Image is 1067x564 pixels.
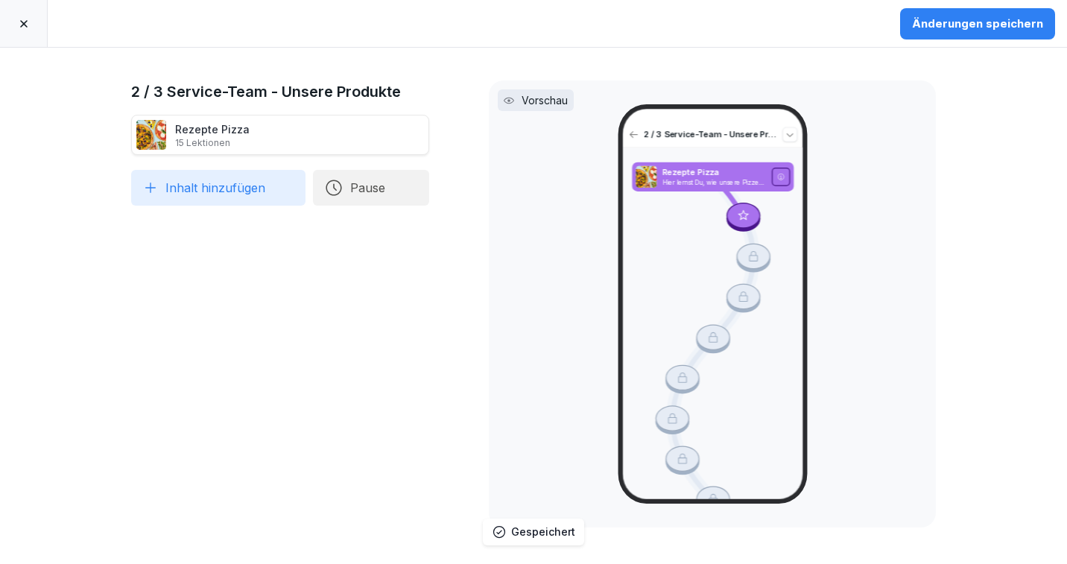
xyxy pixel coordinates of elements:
[313,170,429,206] button: Pause
[175,137,250,149] p: 15 Lektionen
[131,170,305,206] button: Inhalt hinzufügen
[643,129,777,141] p: 2 / 3 Service-Team - Unsere Produkte
[522,92,568,108] p: Vorschau
[912,16,1043,32] div: Änderungen speichern
[131,80,429,103] h1: 2 / 3 Service-Team - Unsere Produkte
[662,179,766,187] p: Hier lernst Du, wie unsere Pizzen richtig zubereitet werden.
[175,121,250,149] div: Rezepte Pizza
[131,115,429,155] div: Rezepte Pizza15 Lektionen
[511,525,575,539] div: Gespeichert
[900,8,1055,39] button: Änderungen speichern
[136,120,166,150] img: tz25f0fmpb70tuguuhxz5i1d.png
[635,166,656,188] img: tz25f0fmpb70tuguuhxz5i1d.png
[662,167,766,179] p: Rezepte Pizza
